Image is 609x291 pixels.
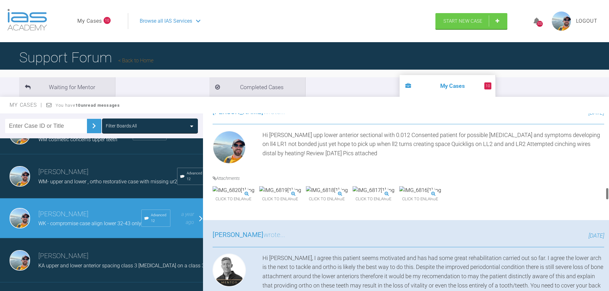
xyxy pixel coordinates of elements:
a: Start New Case [435,13,507,29]
h3: [PERSON_NAME] [38,251,293,262]
span: [DATE] [589,232,604,239]
span: You have [56,103,120,108]
a: Back to Home [118,57,153,64]
span: WK - compromise case align lower 32-43 only [38,220,141,226]
a: Logout [576,17,597,25]
img: IMG_6820[1].jpg [213,186,254,195]
span: WM cosmetic concerns upper teeth [38,136,117,142]
span: 10 [484,82,491,89]
input: Enter Case ID or Title [5,119,87,133]
h3: [PERSON_NAME] [38,209,141,220]
img: chevronRight.28bd32b0.svg [89,121,99,131]
img: profile.png [552,11,571,31]
span: WM- upper and lower , ortho restorative case with missing ur2 [38,179,177,185]
img: Owen Walls [213,131,246,164]
strong: 10 unread messages [75,103,120,108]
img: IMG_6818[1].jpg [306,186,348,195]
li: My Cases [400,75,496,97]
span: KA upper and lower anterior spacing class 3 [MEDICAL_DATA] on a class 3 skeletal base. Bimaxillar... [38,263,293,269]
span: [PERSON_NAME] [213,231,263,239]
h1: Support Forum [19,46,153,69]
span: My Cases [10,102,43,108]
img: Owen Walls [10,166,30,187]
span: a year ago [181,211,194,226]
div: 532 [537,21,543,27]
img: Josh Rowley [213,254,246,287]
span: Browse all IAS Services [140,17,192,25]
span: [PERSON_NAME] [213,108,263,116]
li: Completed Cases [209,77,305,97]
span: Advanced 12 [151,212,168,224]
span: 10 [104,17,111,24]
li: Waiting for Mentor [19,77,115,97]
h3: wrote... [213,230,285,241]
a: My Cases [77,17,102,25]
span: Click to enlarge [399,194,441,204]
span: Click to enlarge [353,194,394,204]
img: Owen Walls [10,250,30,271]
span: Click to enlarge [259,194,301,204]
img: IMG_6819[1].jpg [259,186,301,195]
h4: Attachments [213,175,604,182]
span: Click to enlarge [213,194,254,204]
div: Hi [PERSON_NAME] upp lower anterior sectional with 0.012 Consented patient for possible [MEDICAL_... [262,131,604,166]
img: Owen Walls [10,208,30,228]
span: Start New Case [443,18,482,24]
span: Advanced 12 [187,171,203,182]
div: Filter Boards: All [106,122,137,129]
h3: [PERSON_NAME] [38,167,177,178]
img: logo-light.3e3ef733.png [7,9,47,31]
img: IMG_6817[1].jpg [353,186,394,195]
img: IMG_6816[1].jpg [399,186,441,195]
span: [DATE] [589,109,604,116]
span: Click to enlarge [306,194,348,204]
